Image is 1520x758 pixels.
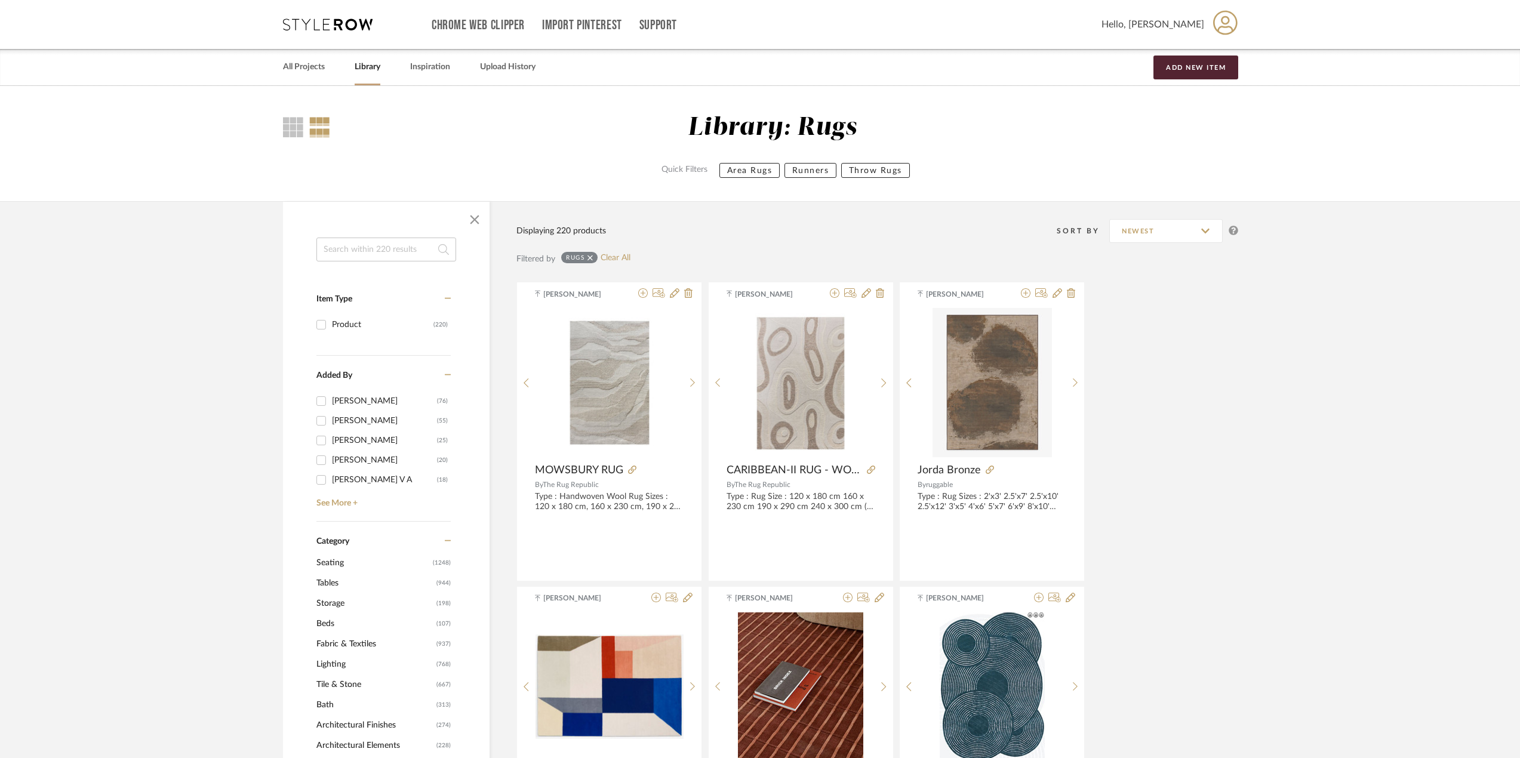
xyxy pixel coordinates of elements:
div: [PERSON_NAME] [332,392,437,411]
div: (55) [437,411,448,430]
div: (18) [437,470,448,489]
span: Architectural Elements [316,735,433,756]
span: [PERSON_NAME] [926,289,1001,300]
div: Filtered by [516,252,555,266]
span: Fabric & Textiles [316,634,433,654]
a: Library [355,59,380,75]
span: The Rug Republic [543,481,599,488]
span: ruggable [926,481,953,488]
span: By [535,481,543,488]
img: MOWSBURY RUG [536,309,684,457]
div: Displaying 220 products [516,224,606,238]
span: Bath [316,695,433,715]
img: CARIBBEAN-II RUG - WOOL [727,309,875,457]
a: Chrome Web Clipper [432,20,525,30]
span: CARIBBEAN-II RUG - WOOL [727,464,862,477]
div: [PERSON_NAME] V A [332,470,437,489]
span: [PERSON_NAME] [543,593,619,603]
div: (76) [437,392,448,411]
div: (20) [437,451,448,470]
span: The Rug Republic [734,481,790,488]
span: Item Type [316,295,352,303]
span: Tables [316,573,433,593]
input: Search within 220 results [316,238,456,261]
span: Beds [316,614,433,634]
span: Tile & Stone [316,674,433,695]
span: [PERSON_NAME] [735,593,810,603]
div: [PERSON_NAME] [332,451,437,470]
label: Quick Filters [654,163,715,178]
span: [PERSON_NAME] [926,593,1001,603]
span: (944) [436,574,451,593]
span: Architectural Finishes [316,715,433,735]
span: (198) [436,594,451,613]
a: Import Pinterest [542,20,622,30]
span: (667) [436,675,451,694]
span: (107) [436,614,451,633]
span: [PERSON_NAME] [543,289,619,300]
span: By [918,481,926,488]
span: (274) [436,716,451,735]
span: Storage [316,593,433,614]
div: [PERSON_NAME] [332,411,437,430]
div: Type : Rug Sizes : 2'x3' 2.5'x7' 2.5'x10' 2.5'x12' 3'x5' 4'x6' 5'x7' 6'x9' 8'x10' 9'x12' 10'x14' [918,492,1066,512]
div: (25) [437,431,448,450]
span: Lighting [316,654,433,674]
div: Sort By [1057,225,1109,237]
span: Added By [316,371,352,380]
div: [PERSON_NAME] [332,431,437,450]
div: Type : Handwoven Wool Rug Sizes : 120 x 180 cm, 160 x 230 cm, 190 x 290 cm, 240 x 300 cm (8 x 10 ft) [535,492,684,512]
span: (768) [436,655,451,674]
a: Inspiration [410,59,450,75]
div: Rugs [566,254,584,261]
a: Upload History [480,59,536,75]
button: Runners [784,163,837,178]
span: Jorda Bronze [918,464,981,477]
span: By [727,481,734,488]
span: (313) [436,695,451,714]
div: Product [332,315,433,334]
div: Library: Rugs [688,113,857,143]
a: All Projects [283,59,325,75]
img: Jorda Bronze [933,308,1052,457]
button: Close [463,208,487,232]
span: (228) [436,736,451,755]
a: Support [639,20,677,30]
a: See More + [313,489,451,509]
button: Add New Item [1153,56,1238,79]
div: (220) [433,315,448,334]
span: MOWSBURY RUG [535,464,623,477]
span: (937) [436,634,451,654]
button: Throw Rugs [841,163,910,178]
div: Type : Rug Size : 120 x 180 cm 160 x 230 cm 190 x 290 cm 240 x 300 cm (8 x 10 ft) [727,492,875,512]
a: Clear All [601,253,630,263]
span: (1248) [433,553,451,572]
span: Category [316,537,349,547]
button: Area Rugs [719,163,780,178]
span: Seating [316,553,430,573]
img: MCA1 ZONA 3 RUG, [536,634,684,739]
span: Hello, [PERSON_NAME] [1101,17,1204,32]
span: [PERSON_NAME] [735,289,810,300]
